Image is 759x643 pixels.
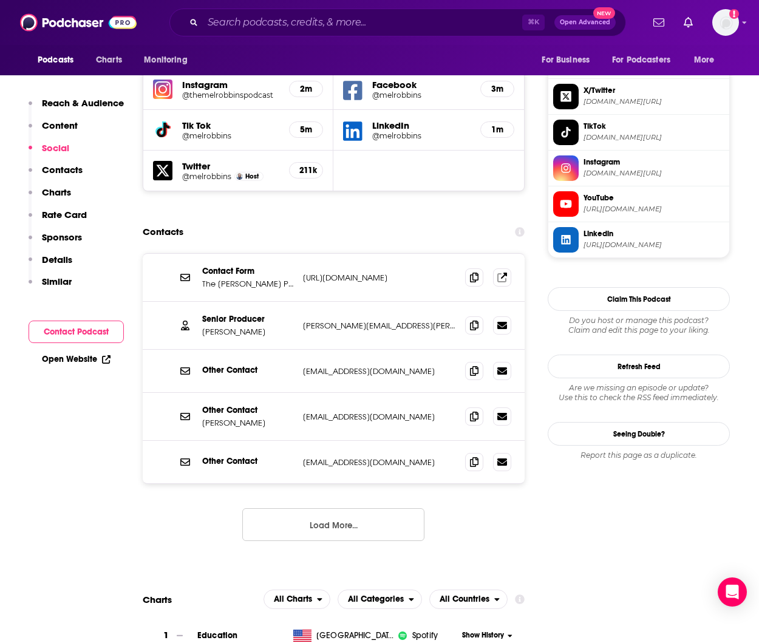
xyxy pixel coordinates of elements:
[29,254,72,276] button: Details
[42,354,111,364] a: Open Website
[533,49,605,72] button: open menu
[274,595,312,604] span: All Charts
[612,52,670,69] span: For Podcasters
[42,209,87,220] p: Rate Card
[299,124,313,135] h5: 5m
[553,84,724,109] a: X/Twitter[DOMAIN_NAME][URL]
[303,412,455,422] p: [EMAIL_ADDRESS][DOMAIN_NAME]
[182,120,279,131] h5: Tik Tok
[182,160,279,172] h5: Twitter
[202,418,293,428] p: [PERSON_NAME]
[182,131,279,140] a: @melrobbins
[584,228,724,239] span: Linkedin
[143,220,183,243] h2: Contacts
[29,97,124,120] button: Reach & Audience
[548,383,730,403] div: Are we missing an episode or update? Use this to check the RSS feed immediately.
[584,157,724,168] span: Instagram
[398,631,407,641] img: iconImage
[429,590,508,609] h2: Countries
[236,173,243,180] img: Mel Robbins
[554,15,616,30] button: Open AdvancedNew
[20,11,137,34] img: Podchaser - Follow, Share and Rate Podcasts
[197,630,237,641] a: Education
[202,279,293,289] p: The [PERSON_NAME] Podcast Contact Form
[42,254,72,265] p: Details
[29,142,69,165] button: Social
[553,155,724,181] a: Instagram[DOMAIN_NAME][URL]
[522,15,545,30] span: ⌘ K
[29,231,82,254] button: Sponsors
[42,142,69,154] p: Social
[548,422,730,446] a: Seeing Double?
[491,84,504,94] h5: 3m
[202,405,293,415] p: Other Contact
[584,205,724,214] span: https://www.youtube.com/@melrobbins
[242,508,424,541] button: Load More...
[372,131,470,140] a: @melrobbins
[163,628,169,642] h3: 1
[584,85,724,96] span: X/Twitter
[584,192,724,203] span: YouTube
[548,316,730,325] span: Do you host or manage this podcast?
[348,595,404,604] span: All Categories
[584,240,724,250] span: https://www.linkedin.com/in/melrobbins
[299,84,313,94] h5: 2m
[202,327,293,337] p: [PERSON_NAME]
[712,9,739,36] button: Show profile menu
[542,52,590,69] span: For Business
[29,321,124,343] button: Contact Podcast
[153,80,172,99] img: iconImage
[182,79,279,90] h5: Instagram
[679,12,698,33] a: Show notifications dropdown
[718,577,747,607] div: Open Intercom Messenger
[182,172,231,181] a: @melrobbins
[372,90,470,100] a: @melrobbins
[440,595,489,604] span: All Countries
[29,186,71,209] button: Charts
[316,630,395,642] span: United States
[143,594,172,605] h2: Charts
[42,186,71,198] p: Charts
[264,590,330,609] h2: Platforms
[96,52,122,69] span: Charts
[202,314,293,324] p: Senior Producer
[712,9,739,36] img: User Profile
[38,52,73,69] span: Podcasts
[338,590,422,609] h2: Categories
[338,590,422,609] button: open menu
[548,287,730,311] button: Claim This Podcast
[429,590,508,609] button: open menu
[299,165,313,175] h5: 211k
[372,120,470,131] h5: LinkedIn
[42,276,72,287] p: Similar
[458,630,516,641] button: Show History
[462,630,504,641] span: Show History
[182,90,279,100] a: @themelrobbinspodcast
[648,12,669,33] a: Show notifications dropdown
[729,9,739,19] svg: Add a profile image
[553,191,724,217] a: YouTube[URL][DOMAIN_NAME]
[29,209,87,231] button: Rate Card
[144,52,187,69] span: Monitoring
[560,19,610,26] span: Open Advanced
[548,451,730,460] div: Report this page as a duplicate.
[202,365,293,375] p: Other Contact
[694,52,715,69] span: More
[303,273,455,283] p: [URL][DOMAIN_NAME]
[686,49,730,72] button: open menu
[264,590,330,609] button: open menu
[412,630,438,642] span: Spotify
[303,457,455,468] p: [EMAIL_ADDRESS][DOMAIN_NAME]
[303,321,455,331] p: [PERSON_NAME][EMAIL_ADDRESS][PERSON_NAME][DOMAIN_NAME]
[548,355,730,378] button: Refresh Feed
[169,9,626,36] div: Search podcasts, credits, & more...
[202,266,293,276] p: Contact Form
[29,120,78,142] button: Content
[584,169,724,178] span: instagram.com/themelrobbinspodcast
